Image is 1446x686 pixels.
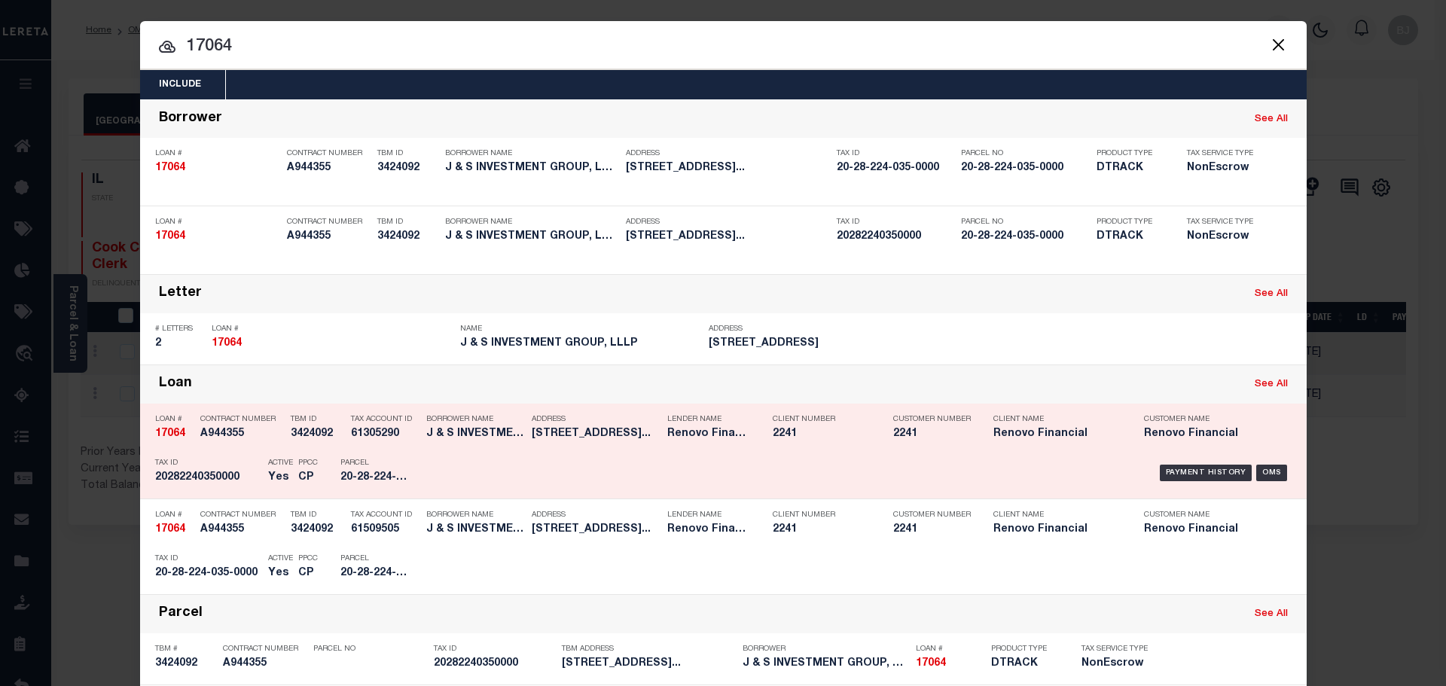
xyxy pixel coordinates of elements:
p: Product Type [1097,218,1164,227]
p: Loan # [212,325,453,334]
p: Contract Number [287,218,370,227]
h5: 300 West 75th Street Chicago, I... [532,428,660,441]
p: Address [709,325,950,334]
p: Address [626,218,829,227]
h5: Renovo Financial [993,428,1121,441]
p: TBM ID [291,511,343,520]
h5: 20-28-224-035-0000 [961,230,1089,243]
p: TBM ID [377,218,438,227]
h5: Renovo Financial [1144,523,1272,536]
h5: Yes [268,567,291,580]
p: Client Name [993,511,1121,520]
p: Address [626,149,829,158]
h5: 20-28-224-035-0000 [155,567,261,580]
h5: CP [298,471,318,484]
p: Product Type [1097,149,1164,158]
a: See All [1255,380,1288,389]
h5: NonEscrow [1187,162,1262,175]
p: Tax ID [837,218,953,227]
p: Loan # [155,415,193,424]
p: Tax Service Type [1187,218,1262,227]
p: Name [460,325,701,334]
p: Borrower Name [445,149,618,158]
p: Address [532,511,660,520]
h5: 20-28-224-035-0000 [340,567,408,580]
p: Borrower [743,645,908,654]
h5: 3424092 [377,162,438,175]
p: Lender Name [667,511,750,520]
h5: J & S INVESTMENT GROUP, LLLP [743,657,908,670]
a: See All [1255,114,1288,124]
h5: 17064 [155,230,279,243]
h5: 3424092 [377,230,438,243]
h5: 300 West 75th Street Chicago, I... [626,230,829,243]
p: Parcel [340,554,408,563]
p: Parcel No [961,218,1089,227]
p: Borrower Name [426,415,524,424]
p: TBM ID [291,415,343,424]
p: TBM ID [377,149,438,158]
div: Borrower [159,111,222,128]
h5: A944355 [200,428,283,441]
p: Tax Service Type [1081,645,1149,654]
p: Contract Number [223,645,306,654]
h5: A944355 [287,162,370,175]
h5: NonEscrow [1081,657,1149,670]
a: See All [1255,289,1288,299]
h5: 2241 [893,523,969,536]
h5: J & S INVESTMENT GROUP, LLLP [426,428,524,441]
p: Parcel No [313,645,426,654]
p: Borrower Name [426,511,524,520]
h5: Renovo Financial [667,523,750,536]
h5: NonEscrow [1187,230,1262,243]
div: OMS [1256,465,1287,481]
p: PPCC [298,554,318,563]
h5: 2241 [773,523,871,536]
p: Contract Number [200,415,283,424]
p: # Letters [155,325,204,334]
p: Tax Account ID [351,511,419,520]
h5: 300 West 75th Street Chicago, I... [626,162,829,175]
p: Loan # [916,645,984,654]
p: Customer Number [893,511,971,520]
p: Active [268,554,293,563]
button: Include [140,70,220,99]
p: Parcel No [961,149,1089,158]
p: Tax Service Type [1187,149,1262,158]
h5: A944355 [223,657,306,670]
a: See All [1255,609,1288,619]
strong: 17064 [212,338,242,349]
h5: CP [298,567,318,580]
h5: Renovo Financial [993,523,1121,536]
p: Loan # [155,149,279,158]
p: Tax ID [155,459,261,468]
p: Contract Number [287,149,370,158]
h5: 300 West 75th Street Chicago, I... [532,523,660,536]
p: Tax ID [434,645,554,654]
p: Loan # [155,218,279,227]
h5: 20282240350000 [837,230,953,243]
h5: 2 [155,337,204,350]
h5: J & S INVESTMENT GROUP, LLLP [445,162,618,175]
div: Payment History [1160,465,1252,481]
strong: 17064 [155,524,185,535]
strong: 17064 [155,231,185,242]
strong: 17064 [155,428,185,439]
div: Loan [159,376,192,393]
p: Parcel [340,459,408,468]
h5: 9215 S. Kingston [709,337,950,350]
h5: 20-28-224-035-0000 [837,162,953,175]
p: TBM Address [562,645,735,654]
p: Customer Number [893,415,971,424]
p: Address [532,415,660,424]
h5: DTRACK [1097,162,1164,175]
div: Letter [159,285,202,303]
p: Customer Name [1144,511,1272,520]
h5: DTRACK [991,657,1059,670]
p: PPCC [298,459,318,468]
strong: 17064 [916,658,946,669]
h5: 3424092 [291,523,343,536]
input: Start typing... [140,34,1307,60]
p: Borrower Name [445,218,618,227]
h5: 17064 [916,657,984,670]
